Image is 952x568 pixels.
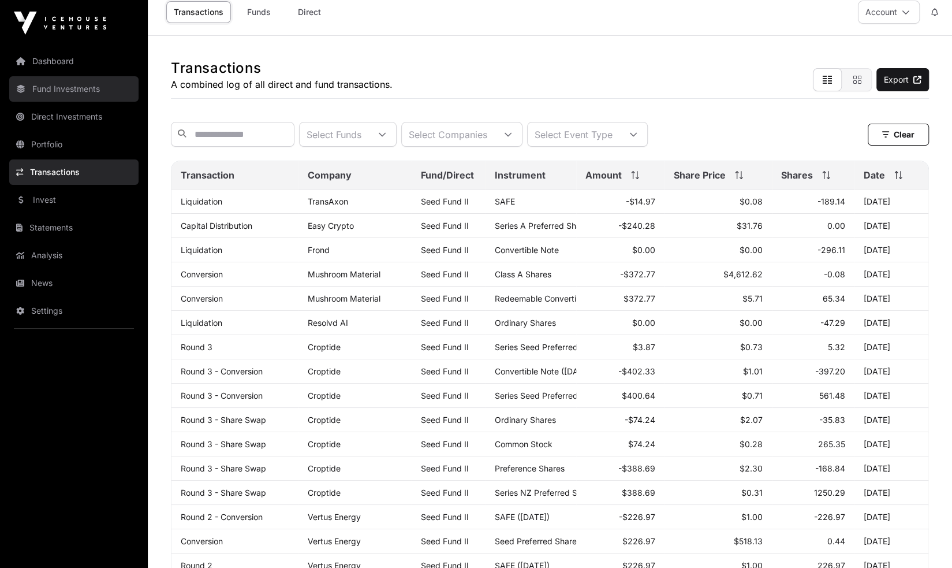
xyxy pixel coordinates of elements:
[576,190,664,214] td: -$14.97
[421,294,469,303] a: Seed Fund II
[421,245,469,255] a: Seed Fund II
[286,1,333,23] a: Direct
[854,190,928,214] td: [DATE]
[576,335,664,359] td: $3.87
[9,215,139,240] a: Statements
[181,463,266,473] a: Round 3 - Share Swap
[421,439,469,449] a: Seed Fund II
[300,122,368,146] div: Select Funds
[576,262,664,287] td: -$372.77
[308,196,348,206] a: TransAxon
[9,243,139,268] a: Analysis
[181,318,222,328] a: Liquidation
[9,270,139,296] a: News
[495,391,602,400] span: Series Seed Preferred Stock
[308,269,380,279] a: Mushroom Material
[818,439,845,449] span: 265.35
[741,488,763,498] span: $0.31
[864,168,885,182] span: Date
[576,384,664,408] td: $400.64
[868,124,929,146] button: Clear
[421,196,469,206] a: Seed Fund II
[741,512,763,522] span: $1.00
[576,311,664,335] td: $0.00
[9,298,139,324] a: Settings
[740,342,763,352] span: $0.73
[817,245,845,255] span: -296.11
[740,439,763,449] span: $0.28
[820,318,845,328] span: -47.29
[421,342,469,352] a: Seed Fund II
[576,505,664,529] td: -$226.97
[828,342,845,352] span: 5.32
[308,318,348,328] a: Resolvd AI
[181,391,263,400] a: Round 3 - Conversion
[854,408,928,432] td: [DATE]
[819,391,845,400] span: 561.48
[171,59,393,77] h1: Transactions
[308,512,361,522] a: Vertus Energy
[495,415,556,425] span: Ordinary Shares
[827,221,845,231] span: 0.00
[181,221,252,231] a: Capital Distribution
[576,432,664,456] td: $74.24
[585,168,622,182] span: Amount
[495,342,602,352] span: Series Seed Preferred Stock
[819,415,845,425] span: -35.83
[402,122,494,146] div: Select Companies
[171,77,393,91] p: A combined log of all direct and fund transactions.
[308,391,341,400] a: Croptide
[495,439,552,449] span: Common Stock
[9,187,139,213] a: Invest
[854,384,928,408] td: [DATE]
[495,269,551,279] span: Class A Shares
[308,245,330,255] a: Frond
[308,415,341,425] a: Croptide
[308,168,352,182] span: Company
[9,76,139,102] a: Fund Investments
[14,12,106,35] img: Icehouse Ventures Logo
[894,513,952,568] div: Chat Widget
[9,132,139,157] a: Portfolio
[781,168,813,182] span: Shares
[815,366,845,376] span: -397.20
[823,294,845,303] span: 65.34
[9,159,139,185] a: Transactions
[576,456,664,481] td: -$388.69
[814,488,845,498] span: 1250.29
[421,512,469,522] a: Seed Fund II
[737,221,763,231] span: $31.76
[495,294,697,303] span: Redeemable Convertible Preference Shares (RSPS-2)
[854,335,928,359] td: [DATE]
[740,415,763,425] span: $2.07
[308,366,341,376] a: Croptide
[858,1,920,24] button: Account
[495,221,588,231] span: Series A Preferred Share
[308,342,341,352] a: Croptide
[576,359,664,384] td: -$402.33
[854,359,928,384] td: [DATE]
[576,408,664,432] td: -$74.24
[181,366,263,376] a: Round 3 - Conversion
[734,536,763,546] span: $518.13
[854,529,928,554] td: [DATE]
[854,287,928,311] td: [DATE]
[181,294,223,303] a: Conversion
[740,463,763,473] span: $2.30
[495,536,671,546] span: Seed Preferred Shares ([GEOGRAPHIC_DATA])
[854,481,928,505] td: [DATE]
[742,391,763,400] span: $0.71
[308,294,380,303] a: Mushroom Material
[181,269,223,279] a: Conversion
[824,269,845,279] span: -0.08
[827,536,845,546] span: 0.44
[495,318,556,328] span: Ordinary Shares
[876,68,929,91] a: Export
[421,391,469,400] a: Seed Fund II
[308,221,354,231] a: Easy Crypto
[421,168,474,182] span: Fund/Direct
[308,463,341,473] a: Croptide
[815,463,845,473] span: -168.84
[495,512,550,522] span: SAFE ([DATE])
[495,196,515,206] span: SAFE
